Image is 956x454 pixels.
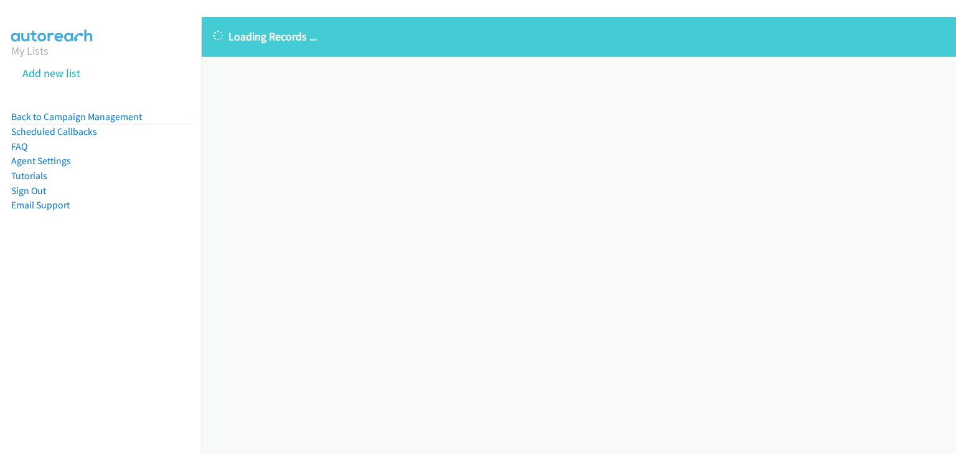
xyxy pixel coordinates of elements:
[11,199,70,211] a: Email Support
[11,185,46,197] a: Sign Out
[11,141,27,152] a: FAQ
[11,170,47,182] a: Tutorials
[213,28,945,45] p: Loading Records ...
[22,66,80,80] a: Add new list
[11,126,97,137] a: Scheduled Callbacks
[11,111,142,123] a: Back to Campaign Management
[11,155,71,167] a: Agent Settings
[11,44,49,58] a: My Lists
